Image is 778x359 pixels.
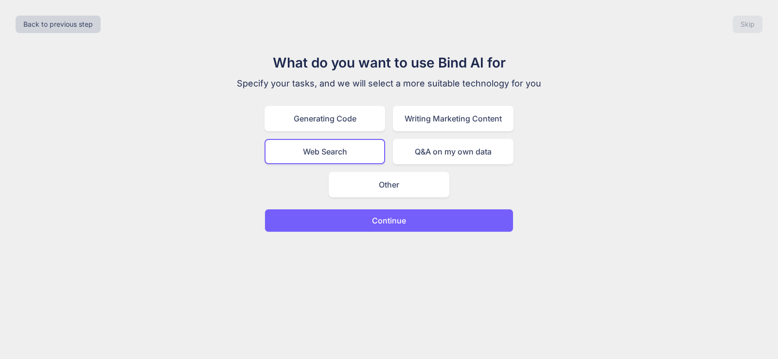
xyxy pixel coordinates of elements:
div: Generating Code [265,106,385,131]
h1: What do you want to use Bind AI for [226,52,552,73]
div: Other [329,172,449,197]
div: Web Search [265,139,385,164]
p: Specify your tasks, and we will select a more suitable technology for you [226,77,552,90]
button: Skip [733,16,762,33]
button: Continue [265,209,513,232]
button: Back to previous step [16,16,101,33]
div: Writing Marketing Content [393,106,513,131]
div: Q&A on my own data [393,139,513,164]
p: Continue [372,215,406,226]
